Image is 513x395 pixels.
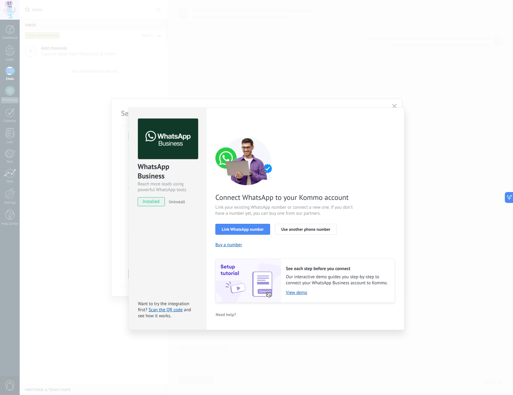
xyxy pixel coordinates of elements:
span: and see how it works. [138,307,191,319]
span: Uninstall [169,199,185,204]
div: Reach more leads using powerful WhatsApp tools [138,181,197,193]
button: Use another phone number [275,224,337,235]
button: Need help? [215,310,236,319]
span: Link your existing WhatsApp number or connect a new one. If you don’t have a number yet, you can ... [215,204,359,217]
span: Link WhatsApp number [222,227,264,231]
h2: See each step before you connect [286,266,389,272]
a: View demo [286,290,389,295]
span: installed [138,197,165,206]
span: Want to try the integration first? [138,301,189,313]
div: WhatsApp Business [138,162,197,181]
button: Link WhatsApp number [215,224,270,235]
a: Scan the QR code [149,307,183,313]
img: logo_main.png [138,119,198,159]
span: Use another phone number [281,227,330,231]
button: Buy a number [215,242,242,248]
span: Connect WhatsApp to your Kommo account [215,193,359,202]
span: Our interactive demo guides you step-by-step to connect your WhatsApp Business account to Kommo. [286,274,389,286]
span: Need help? [216,312,236,317]
button: Uninstall [166,197,185,206]
img: connect number [215,137,279,185]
